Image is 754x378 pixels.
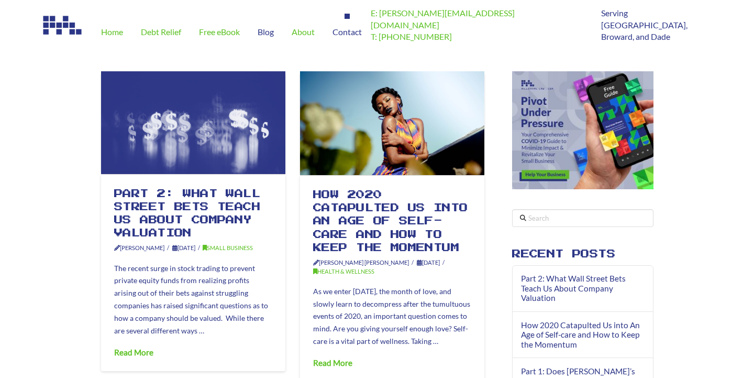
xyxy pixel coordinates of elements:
[114,347,153,359] a: Read More
[417,259,440,266] time: [DATE]
[300,71,484,175] a: Permalink to: "How 2020 Catapulted Us into An Age of Self-care and How to Keep the Momentum"
[203,244,253,251] a: Small Business
[313,268,374,275] a: Health & Wellness
[512,209,653,227] input: Search
[249,14,283,50] a: Blog
[313,285,471,348] p: As we enter [DATE], the month of love, and slowly learn to decompress after the tumultuous events...
[101,71,285,174] a: Permalink to: "Part 2: What Wall Street Bets Teach Us About Company Valuation"
[521,320,645,350] a: How 2020 Catapulted Us into An Age of Self-care and How to Keep the Momentum
[521,274,645,303] a: Part 2: What Wall Street Bets Teach Us About Company Valuation
[371,8,515,29] a: E: [PERSON_NAME][EMAIL_ADDRESS][DOMAIN_NAME]
[601,7,712,42] p: Serving [GEOGRAPHIC_DATA], Broward, and Dade
[172,244,195,251] time: [DATE]
[512,247,653,261] h4: Recent Posts
[371,31,452,41] a: T: [PHONE_NUMBER]
[114,244,172,253] span: [PERSON_NAME]
[313,190,468,252] a: How 2020 Catapulted Us into An Age of Self-care and How to Keep the Momentum
[101,28,123,36] span: Home
[258,28,274,36] span: Blog
[332,28,362,36] span: Contact
[313,258,416,267] span: [PERSON_NAME] [PERSON_NAME]
[42,14,84,37] img: Image
[190,14,249,50] a: Free eBook
[114,262,272,337] p: The recent surge in stock trading to prevent private equity funds from realizing profits arising ...
[132,14,190,50] a: Debt Relief
[324,14,371,50] a: Contact
[283,14,324,50] a: About
[292,28,315,36] span: About
[199,28,240,36] span: Free eBook
[114,189,260,238] a: Part 2: What Wall Street Bets Teach Us About Company Valuation
[141,28,181,36] span: Debt Relief
[313,358,352,369] a: Read More
[92,14,132,50] a: Home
